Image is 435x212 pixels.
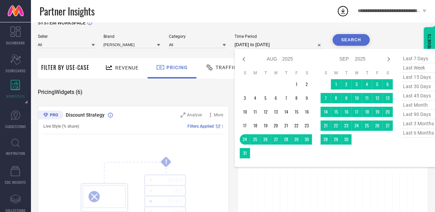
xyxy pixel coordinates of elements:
[351,79,362,89] td: Wed Sep 03 2025
[260,93,271,103] td: Tue Aug 05 2025
[281,134,291,145] td: Thu Aug 28 2025
[337,5,349,17] div: Open download list
[281,93,291,103] td: Thu Aug 07 2025
[384,55,393,63] div: Next month
[6,40,25,45] span: DASHBOARD
[351,120,362,131] td: Wed Sep 24 2025
[291,107,302,117] td: Fri Aug 15 2025
[382,120,393,131] td: Sat Sep 27 2025
[250,120,260,131] td: Mon Aug 18 2025
[6,68,26,73] span: SCORECARDS
[38,20,86,25] span: SYSTEM WORKSPACE
[341,134,351,145] td: Tue Sep 30 2025
[166,65,188,70] span: Pricing
[240,55,248,63] div: Previous month
[372,107,382,117] td: Fri Sep 19 2025
[291,79,302,89] td: Fri Aug 01 2025
[341,79,351,89] td: Tue Sep 02 2025
[181,113,185,117] svg: Zoom
[187,113,202,117] span: Analyse
[291,70,302,76] th: Friday
[362,93,372,103] td: Thu Sep 11 2025
[302,107,312,117] td: Sat Aug 16 2025
[38,34,95,39] span: Seller
[351,93,362,103] td: Wed Sep 10 2025
[341,107,351,117] td: Tue Sep 16 2025
[250,70,260,76] th: Monday
[331,120,341,131] td: Mon Sep 22 2025
[240,70,250,76] th: Sunday
[250,93,260,103] td: Mon Aug 04 2025
[222,124,223,129] span: |
[38,110,63,121] div: Premium
[382,93,393,103] td: Sat Sep 13 2025
[250,134,260,145] td: Mon Aug 25 2025
[372,120,382,131] td: Fri Sep 26 2025
[382,79,393,89] td: Sat Sep 06 2025
[165,158,167,166] tspan: !
[260,70,271,76] th: Tuesday
[320,70,331,76] th: Sunday
[271,134,281,145] td: Wed Aug 27 2025
[260,134,271,145] td: Tue Aug 26 2025
[341,93,351,103] td: Tue Sep 09 2025
[331,93,341,103] td: Mon Sep 08 2025
[302,70,312,76] th: Saturday
[302,93,312,103] td: Sat Aug 09 2025
[214,113,223,117] span: More
[291,93,302,103] td: Fri Aug 08 2025
[320,107,331,117] td: Sun Sep 14 2025
[351,107,362,117] td: Wed Sep 17 2025
[6,151,25,156] span: INSPIRATION
[271,70,281,76] th: Wednesday
[38,89,83,96] span: Pricing Widgets ( 6 )
[235,34,324,39] span: Time Period
[271,107,281,117] td: Wed Aug 13 2025
[302,120,312,131] td: Sat Aug 23 2025
[40,4,95,18] span: Partner Insights
[240,134,250,145] td: Sun Aug 24 2025
[362,70,372,76] th: Thursday
[104,34,161,39] span: Brand
[187,124,214,129] span: Filters Applied
[169,34,226,39] span: Category
[331,107,341,117] td: Mon Sep 15 2025
[250,107,260,117] td: Mon Aug 11 2025
[260,107,271,117] td: Tue Aug 12 2025
[216,65,237,70] span: Traffic
[260,120,271,131] td: Tue Aug 19 2025
[333,34,370,46] button: Search
[382,107,393,117] td: Sat Sep 20 2025
[341,120,351,131] td: Tue Sep 23 2025
[341,70,351,76] th: Tuesday
[362,107,372,117] td: Thu Sep 18 2025
[320,120,331,131] td: Sun Sep 21 2025
[281,120,291,131] td: Thu Aug 21 2025
[331,70,341,76] th: Monday
[271,120,281,131] td: Wed Aug 20 2025
[5,124,26,129] span: SUGGESTIONS
[291,134,302,145] td: Fri Aug 29 2025
[43,124,79,129] span: Live Style (% share)
[291,120,302,131] td: Fri Aug 22 2025
[372,79,382,89] td: Fri Sep 05 2025
[320,93,331,103] td: Sun Sep 07 2025
[372,70,382,76] th: Friday
[240,148,250,158] td: Sun Aug 31 2025
[362,120,372,131] td: Thu Sep 25 2025
[6,94,25,99] span: WORKSPACE
[302,134,312,145] td: Sat Aug 30 2025
[235,41,324,49] input: Select time period
[372,93,382,103] td: Fri Sep 12 2025
[240,107,250,117] td: Sun Aug 10 2025
[331,79,341,89] td: Mon Sep 01 2025
[271,93,281,103] td: Wed Aug 06 2025
[240,93,250,103] td: Sun Aug 03 2025
[382,70,393,76] th: Saturday
[66,112,105,118] span: Discount Strategy
[240,120,250,131] td: Sun Aug 17 2025
[320,134,331,145] td: Sun Sep 28 2025
[5,180,26,185] span: CDC INSIGHTS
[281,70,291,76] th: Thursday
[362,79,372,89] td: Thu Sep 04 2025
